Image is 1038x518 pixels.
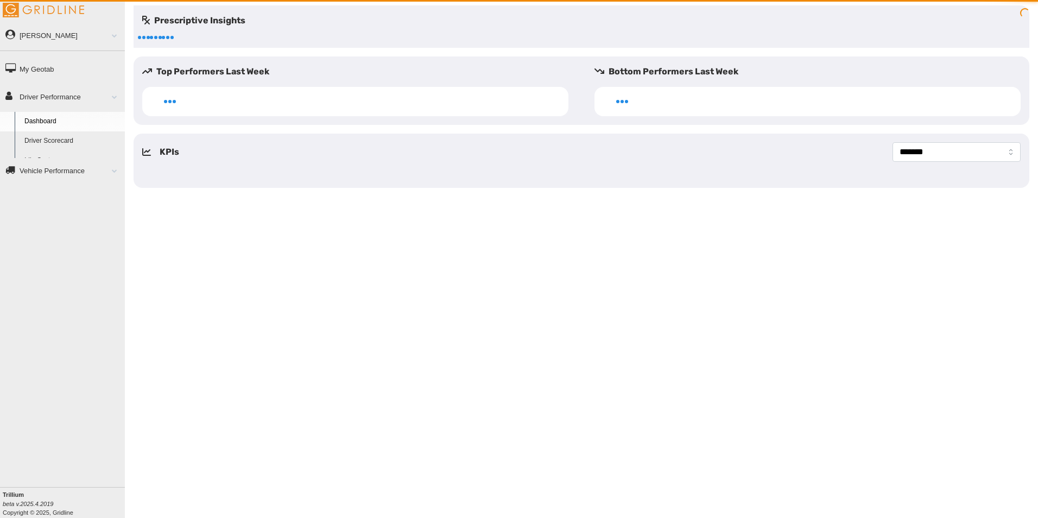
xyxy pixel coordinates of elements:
h5: Prescriptive Insights [142,14,245,27]
img: Gridline [3,3,84,17]
h5: KPIs [160,146,179,159]
a: Dashboard [20,112,125,131]
h5: Bottom Performers Last Week [594,65,1029,78]
i: beta v.2025.4.2019 [3,501,53,507]
div: Copyright © 2025, Gridline [3,490,125,517]
a: Idle Cost [20,151,125,170]
b: Trillium [3,491,24,498]
h5: Top Performers Last Week [142,65,577,78]
a: Driver Scorecard [20,131,125,151]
